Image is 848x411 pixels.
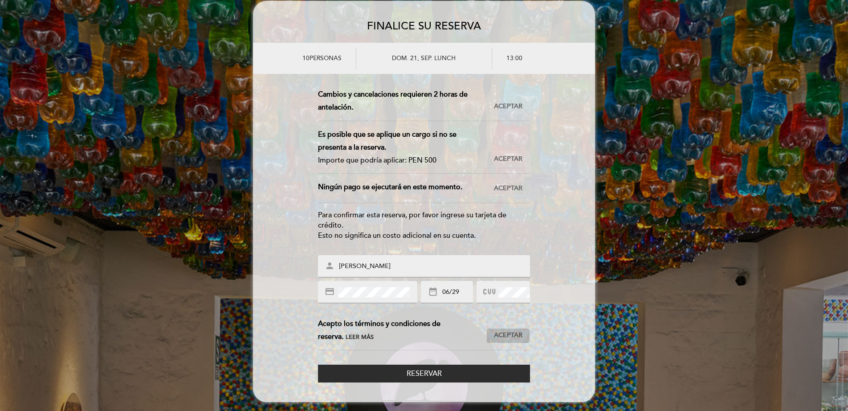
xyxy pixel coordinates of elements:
span: Aceptar [494,331,522,340]
i: date_range [428,287,438,297]
div: Cambios y cancelaciones requieren 2 horas de antelación. [318,88,486,114]
span: Aceptar [494,155,522,164]
button: Reservar [318,365,530,383]
div: Acepto los términos y condiciones de reserva. [318,317,486,343]
span: Reservar [407,369,442,378]
i: person [325,261,334,271]
input: Nombre impreso en la tarjeta [338,261,531,272]
div: Es posible que se aplique un cargo si no se presenta a la reserva. [318,128,479,154]
i: credit_card [325,287,334,297]
span: Leer más [346,334,374,341]
span: personas [310,54,342,62]
span: Aceptar [494,184,522,193]
span: FINALICE SU RESERVA [367,20,481,33]
div: 10 [263,48,356,69]
button: Aceptar [486,151,530,167]
span: Aceptar [494,102,522,111]
div: Ningún pago se ejecutará en este momento. [318,181,486,196]
input: MM/YY [441,287,473,297]
button: Aceptar [486,99,530,114]
div: 13:00 [492,48,585,69]
div: Para confirmar esta reserva, por favor ingrese su tarjeta de crédito. Esto no significa un costo ... [318,210,530,241]
div: dom. 21, sep. LUNCH [356,48,492,69]
div: Importe que podría aplicar: PEN 500 [318,154,479,167]
button: Aceptar [486,181,530,196]
button: Aceptar [486,328,530,343]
